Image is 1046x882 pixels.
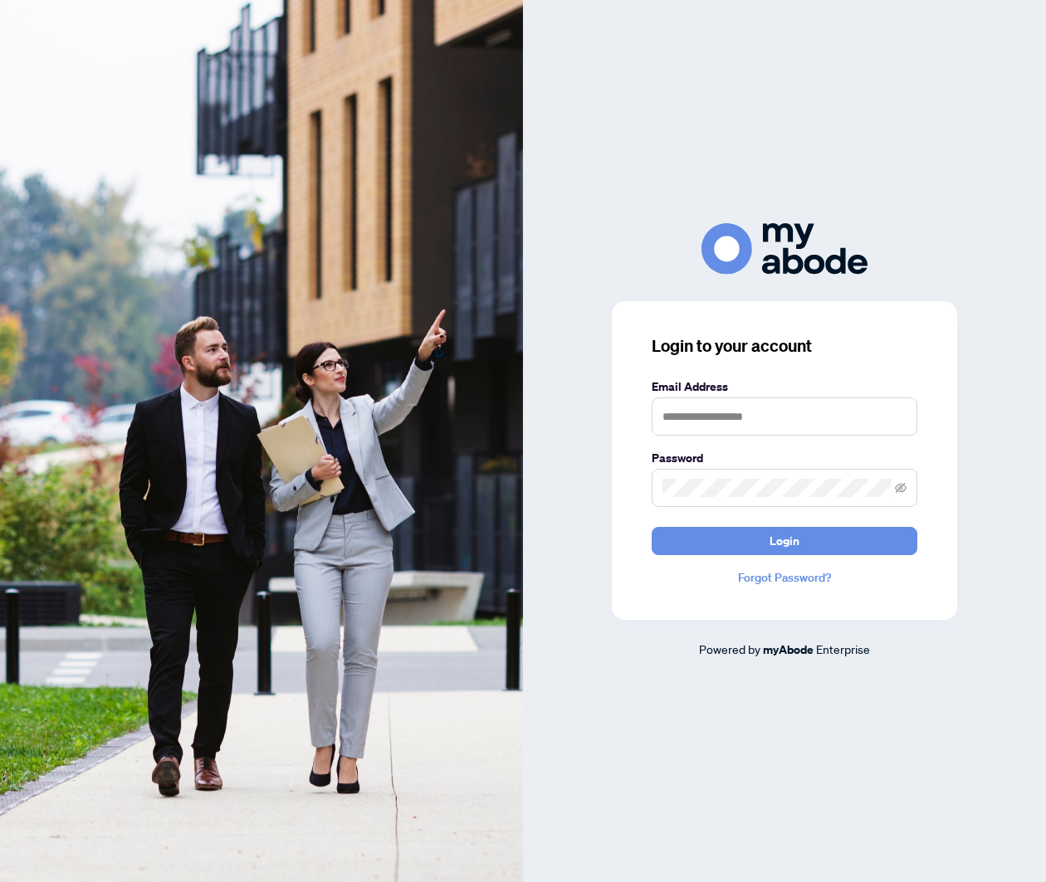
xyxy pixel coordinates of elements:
a: Forgot Password? [652,568,917,587]
span: Powered by [699,641,760,656]
a: myAbode [763,641,814,659]
label: Password [652,449,917,467]
span: eye-invisible [895,482,907,494]
button: Login [652,527,917,555]
img: ma-logo [701,223,868,274]
span: Login [770,528,799,554]
span: Enterprise [816,641,870,656]
h3: Login to your account [652,334,917,358]
label: Email Address [652,378,917,396]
